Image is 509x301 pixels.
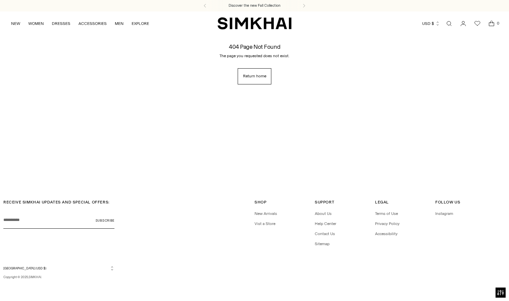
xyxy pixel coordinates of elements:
span: Support [315,200,334,204]
a: DRESSES [52,16,70,31]
a: NEW [11,16,20,31]
span: Shop [254,200,266,204]
a: Contact Us [315,231,335,236]
a: Privacy Policy [375,221,400,226]
span: Legal [375,200,389,204]
a: Terms of Use [375,211,398,216]
button: [GEOGRAPHIC_DATA] (USD $) [3,266,114,271]
a: Instagram [435,211,453,216]
a: SIMKHAI [29,275,41,279]
a: Sitemap [315,241,330,246]
a: Accessibility [375,231,398,236]
a: EXPLORE [132,16,149,31]
button: Subscribe [96,212,114,229]
a: SIMKHAI [217,17,292,30]
a: MEN [115,16,124,31]
p: Copyright © 2025, . [3,275,114,279]
span: Follow Us [435,200,460,204]
a: Open search modal [442,17,456,30]
a: ACCESSORIES [78,16,107,31]
a: About Us [315,211,332,216]
a: Discover the new Fall Collection [229,3,280,8]
a: Wishlist [471,17,484,30]
span: RECEIVE SIMKHAI UPDATES AND SPECIAL OFFERS: [3,200,110,204]
p: The page you requested does not exist. [219,53,290,59]
a: Open cart modal [485,17,498,30]
span: Return home [243,73,266,79]
a: Help Center [315,221,336,226]
a: WOMEN [28,16,44,31]
h1: 404 Page Not Found [229,43,280,50]
span: 0 [495,20,501,26]
a: New Arrivals [254,211,277,216]
a: Go to the account page [456,17,470,30]
button: USD $ [422,16,440,31]
a: Return home [238,68,272,84]
a: Vist a Store [254,221,275,226]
